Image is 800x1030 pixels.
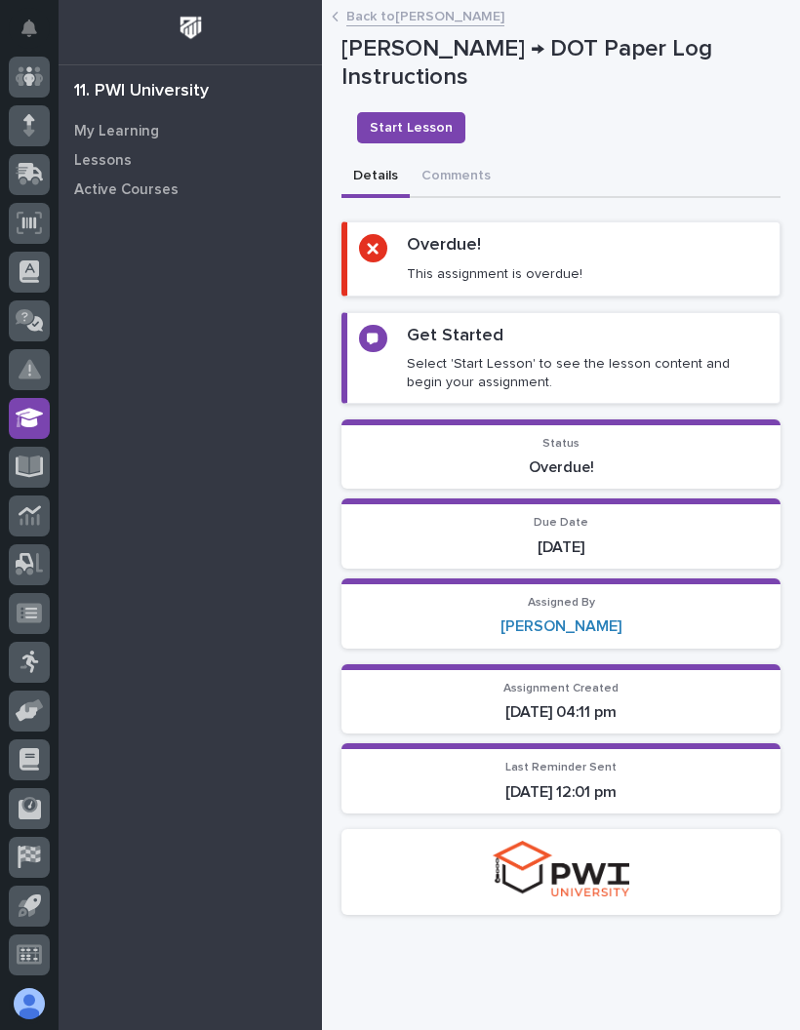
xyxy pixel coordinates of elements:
[59,116,322,145] a: My Learning
[9,983,50,1024] button: users-avatar
[353,783,769,802] p: [DATE] 12:01 pm
[407,265,582,283] p: This assignment is overdue!
[59,175,322,204] a: Active Courses
[9,8,50,49] button: Notifications
[353,458,769,477] p: Overdue!
[353,703,769,722] p: [DATE] 04:11 pm
[173,10,209,46] img: Workspace Logo
[74,152,132,170] p: Lessons
[534,517,588,529] span: Due Date
[505,762,617,773] span: Last Reminder Sent
[346,4,504,26] a: Back to[PERSON_NAME]
[24,20,50,51] div: Notifications
[353,538,769,557] p: [DATE]
[74,123,159,140] p: My Learning
[357,112,465,143] button: Start Lesson
[528,597,595,609] span: Assigned By
[74,81,209,102] div: 11. PWI University
[59,145,322,175] a: Lessons
[493,841,629,896] img: pwi-university-small.png
[370,118,453,138] span: Start Lesson
[410,157,502,198] button: Comments
[503,683,619,694] span: Assignment Created
[407,325,503,348] h2: Get Started
[407,355,768,390] p: Select 'Start Lesson' to see the lesson content and begin your assignment.
[542,438,580,450] span: Status
[407,234,481,257] h2: Overdue!
[74,181,179,199] p: Active Courses
[341,35,780,92] p: [PERSON_NAME] → DOT Paper Log Instructions
[341,157,410,198] button: Details
[500,617,621,636] a: [PERSON_NAME]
